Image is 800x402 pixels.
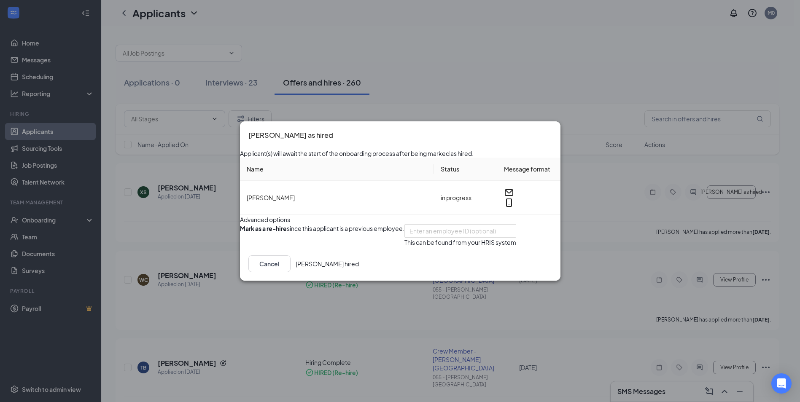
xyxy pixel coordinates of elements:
button: Cancel [248,255,291,272]
td: in progress [434,181,497,215]
th: Message format [497,158,560,181]
div: Open Intercom Messenger [771,373,792,394]
svg: Email [504,188,514,198]
div: Advanced options [240,215,560,224]
svg: MobileSms [504,198,514,208]
th: Name [240,158,434,181]
div: This can be found from your HRIS system [404,238,516,247]
b: Mark as a re-hire [240,225,287,232]
span: [PERSON_NAME] [247,194,295,201]
div: Applicant(s) will await the start of the onboarding process after being marked as hired. [240,149,560,158]
div: since this applicant is a previous employee. [240,224,404,247]
button: [PERSON_NAME] hired [296,255,359,272]
h3: [PERSON_NAME] as hired [248,130,333,141]
th: Status [434,158,497,181]
input: Enter an employee ID (optional) [404,224,516,238]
